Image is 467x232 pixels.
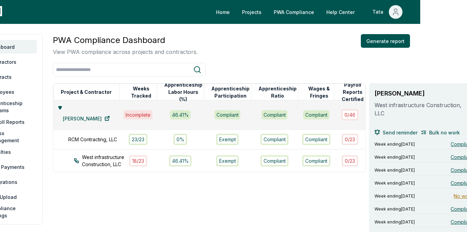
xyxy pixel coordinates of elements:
[340,85,365,99] button: Payroll Reports Certified
[374,142,415,147] span: Week ending [DATE]
[169,155,192,166] div: 46.41%
[211,5,235,19] a: Home
[257,85,298,99] button: Apprenticeship Ratio
[126,85,157,99] button: Weeks Tracked
[57,112,115,125] a: [PERSON_NAME]
[260,155,289,166] div: Compliant
[372,5,386,19] div: Tata
[216,134,239,145] div: Exempt
[374,168,415,173] span: Week ending [DATE]
[361,34,410,48] button: Generate report
[210,85,251,99] button: Apprenticeship Participation
[260,134,289,145] div: Compliant
[367,5,408,19] button: Tata
[374,155,415,160] span: Week ending [DATE]
[214,110,241,119] div: Compliant
[429,129,460,136] span: Bulk no work
[374,126,418,139] button: Send reminder
[304,85,335,99] button: Wages & Fringes
[170,110,191,119] div: 46.41 %
[421,126,460,139] button: Bulk no work
[303,110,329,119] div: Compliant
[237,5,267,19] a: Projects
[163,85,204,99] button: Apprenticeship Labor Hours (%)
[129,134,147,145] div: 23 / 23
[302,134,330,145] div: Compliant
[342,155,358,166] div: 0 / 23
[341,109,358,120] div: 0 / 46
[216,155,239,166] div: Exempt
[374,180,415,186] span: Week ending [DATE]
[268,5,320,19] a: PWA Compliance
[374,206,415,212] span: Week ending [DATE]
[74,154,132,168] div: West infrastructure Construction, LLC
[129,155,147,166] div: 18 / 23
[302,155,330,166] div: Compliant
[53,34,198,46] h3: PWA Compliance Dashboard
[59,85,113,99] button: Project & Contractor
[321,5,360,19] a: Help Center
[53,48,198,56] p: View PWA compliance across projects and contractors.
[68,136,126,143] div: RCM Contracting, LLC
[342,134,358,145] div: 0 / 23
[374,219,415,225] span: Week ending [DATE]
[261,110,288,119] div: Compliant
[173,134,187,145] div: 0%
[374,193,415,199] span: Week ending [DATE]
[383,129,418,136] span: Send reminder
[124,110,153,119] div: Incomplete
[211,5,413,19] nav: Main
